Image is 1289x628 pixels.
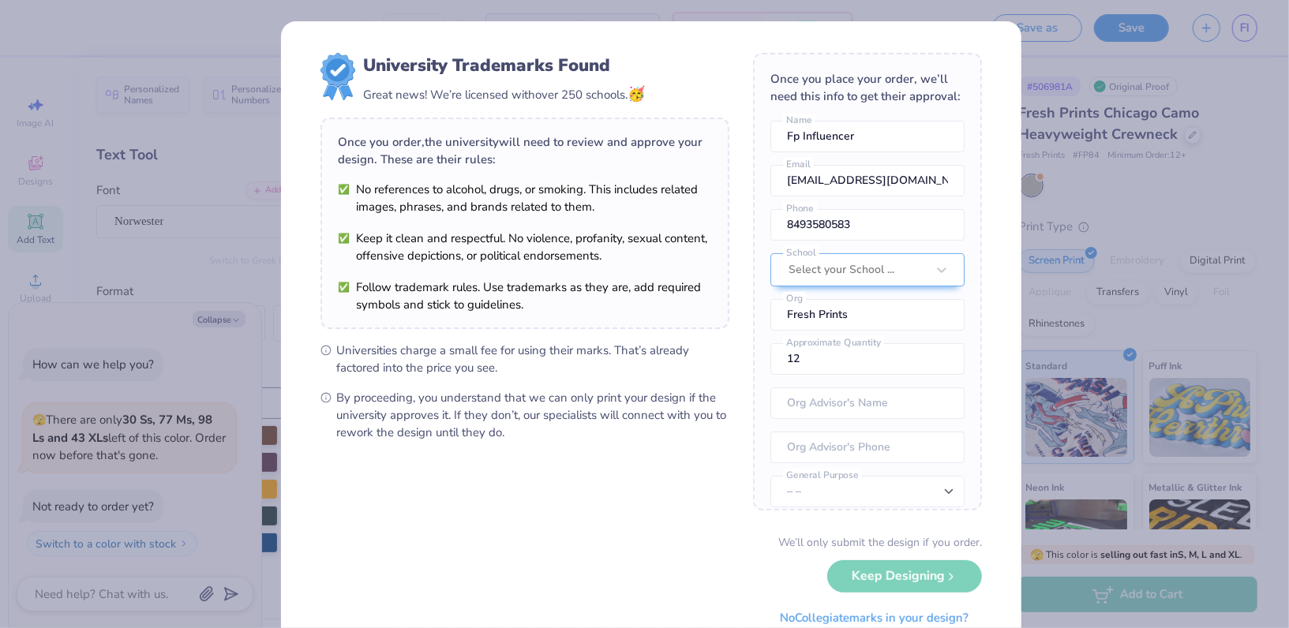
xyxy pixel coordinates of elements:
input: Name [770,121,965,152]
input: Org [770,299,965,331]
input: Email [770,165,965,196]
input: Org Advisor's Name [770,387,965,419]
div: Once you place your order, we’ll need this info to get their approval: [770,70,965,105]
div: We’ll only submit the design if you order. [778,534,982,551]
img: license-marks-badge.png [320,53,355,100]
li: No references to alcohol, drugs, or smoking. This includes related images, phrases, and brands re... [338,181,712,215]
span: By proceeding, you understand that we can only print your design if the university approves it. I... [336,389,729,441]
div: Great news! We’re licensed with over 250 schools. [363,84,645,105]
span: 🥳 [628,84,645,103]
input: Approximate Quantity [770,343,965,375]
li: Keep it clean and respectful. No violence, profanity, sexual content, offensive depictions, or po... [338,230,712,264]
li: Follow trademark rules. Use trademarks as they are, add required symbols and stick to guidelines. [338,278,712,313]
span: Universities charge a small fee for using their marks. That’s already factored into the price you... [336,342,729,376]
input: Phone [770,209,965,241]
div: Once you order, the university will need to review and approve your design. These are their rules: [338,133,712,168]
input: Org Advisor's Phone [770,432,965,463]
div: University Trademarks Found [363,53,645,78]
